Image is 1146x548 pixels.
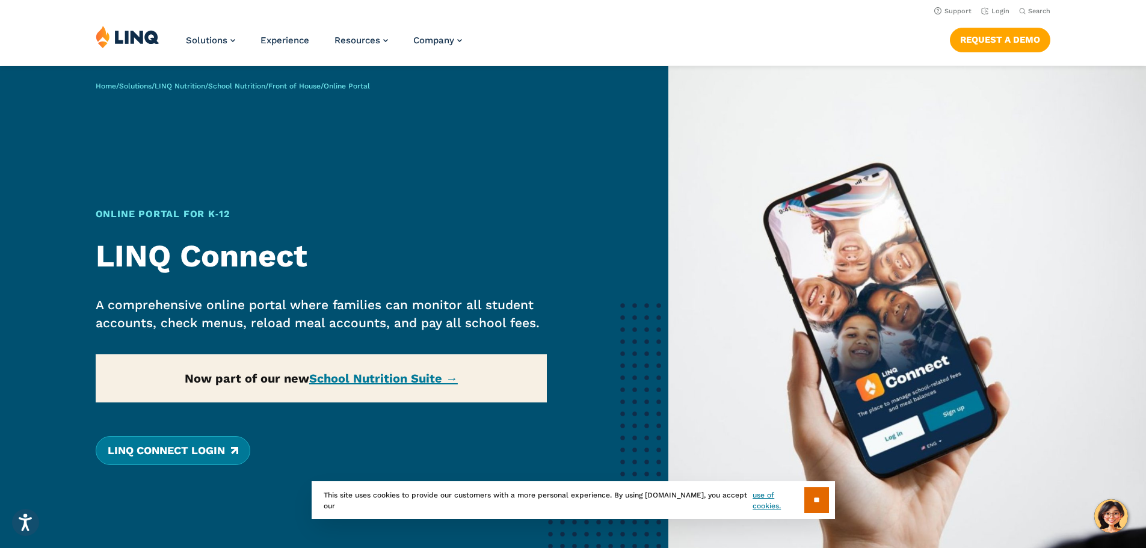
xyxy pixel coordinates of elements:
a: use of cookies. [753,490,804,511]
strong: Now part of our new [185,371,458,386]
a: Resources [334,35,388,46]
span: Online Portal [324,82,370,90]
a: Solutions [119,82,152,90]
h1: Online Portal for K‑12 [96,207,547,221]
a: Front of House [268,82,321,90]
a: School Nutrition Suite → [309,371,458,386]
img: LINQ | K‑12 Software [96,25,159,48]
p: A comprehensive online portal where families can monitor all student accounts, check menus, reloa... [96,296,547,332]
span: Resources [334,35,380,46]
a: LINQ Nutrition [155,82,205,90]
a: Login [981,7,1009,15]
span: / / / / / [96,82,370,90]
a: Request a Demo [950,28,1050,52]
span: Solutions [186,35,227,46]
a: Solutions [186,35,235,46]
a: School Nutrition [208,82,265,90]
nav: Button Navigation [950,25,1050,52]
button: Open Search Bar [1019,7,1050,16]
div: This site uses cookies to provide our customers with a more personal experience. By using [DOMAIN... [312,481,835,519]
strong: LINQ Connect [96,238,307,274]
a: Experience [260,35,309,46]
span: Search [1028,7,1050,15]
nav: Primary Navigation [186,25,462,65]
a: Home [96,82,116,90]
button: Hello, have a question? Let’s chat. [1094,499,1128,533]
span: Company [413,35,454,46]
a: Support [934,7,972,15]
a: LINQ Connect Login [96,436,250,465]
a: Company [413,35,462,46]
